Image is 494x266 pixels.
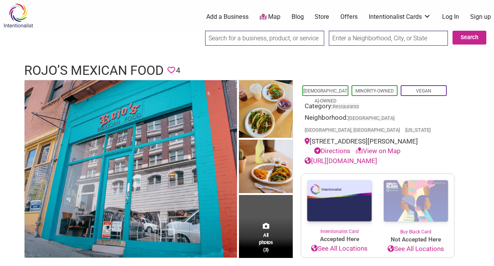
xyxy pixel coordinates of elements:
[259,231,273,253] span: All photos (3)
[260,13,280,21] a: Map
[301,244,378,254] a: See All Locations
[378,244,454,254] a: See All Locations
[24,61,164,80] h1: Rojo’s Mexican Food
[333,104,359,109] a: Restaurants
[369,13,431,21] a: Intentionalist Cards
[356,147,401,155] a: View on Map
[301,174,378,235] a: Intentionalist Card
[314,147,350,155] a: Directions
[305,113,451,137] div: Neighborhood:
[305,101,451,113] div: Category:
[292,13,304,21] a: Blog
[305,128,400,133] span: [GEOGRAPHIC_DATA], [GEOGRAPHIC_DATA]
[416,88,431,94] a: Vegan
[176,64,180,76] span: 4
[329,31,448,46] input: Enter a Neighborhood, City, or State
[305,137,451,156] div: [STREET_ADDRESS][PERSON_NAME]
[301,174,378,228] img: Intentionalist Card
[355,88,394,94] a: Minority-Owned
[378,174,454,228] img: Buy Black Card
[378,174,454,235] a: Buy Black Card
[205,31,324,46] input: Search for a business, product, or service
[301,235,378,244] span: Accepted Here
[442,13,459,21] a: Log In
[405,128,431,133] span: [US_STATE]
[315,13,329,21] a: Store
[340,13,358,21] a: Offers
[348,116,395,121] span: [GEOGRAPHIC_DATA]
[470,13,491,21] a: Sign up
[206,13,249,21] a: Add a Business
[378,235,454,244] span: Not Accepted Here
[303,88,347,104] a: [DEMOGRAPHIC_DATA]-Owned
[305,157,377,165] a: [URL][DOMAIN_NAME]
[453,31,486,45] button: Search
